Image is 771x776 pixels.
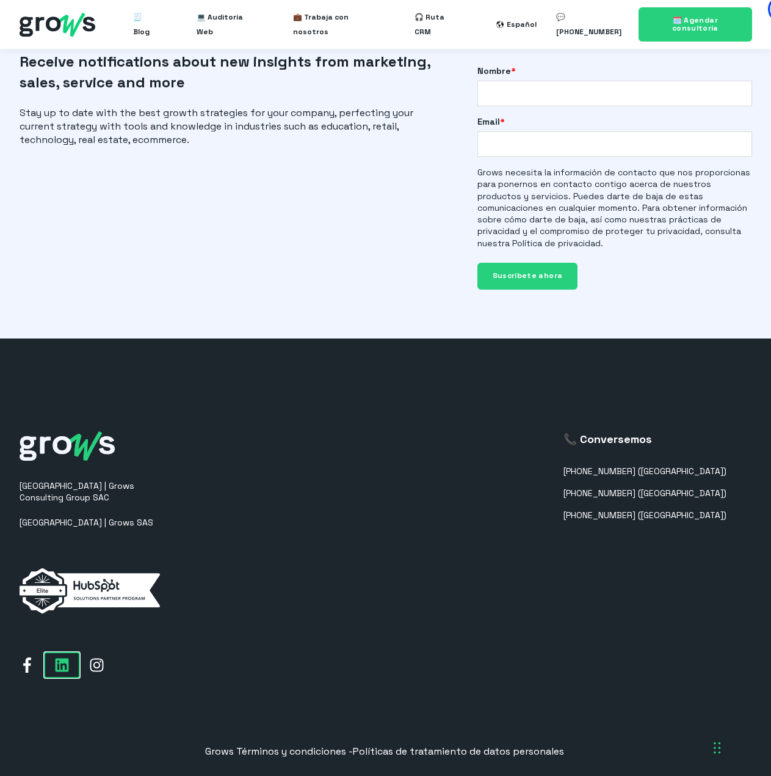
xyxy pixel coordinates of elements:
a: [PHONE_NUMBER] ([GEOGRAPHIC_DATA]) [563,488,726,499]
span: Receive notifications about new insights from marketing, sales, service and more [20,52,430,92]
a: 🎧 Ruta CRM [414,5,457,44]
span: Grows [205,745,234,758]
a: 💼 Trabaja con nosotros [293,5,375,44]
a: 🧾 Blog [133,5,157,44]
span: Nombre [477,65,511,76]
span: Email [477,116,500,127]
div: Español [507,17,537,32]
p: Grows necesita la información de contacto que nos proporcionas para ponernos en contacto contigo ... [477,167,752,249]
span: Políticas de tratamiento de datos personales [353,745,564,758]
img: grows-white_1 [20,431,115,461]
h3: 📞 Conversemos [563,431,726,447]
a: 🗓️ Agendar consultoría [639,7,751,42]
input: Suscríbete ahora [477,263,578,289]
a: 💬 [PHONE_NUMBER] [556,5,623,44]
span: 🗓️ Agendar consultoría [672,15,719,33]
a: 💻 Auditoría Web [197,5,254,44]
a: Términos y condiciones -Políticas de tratamiento de datos personales [236,745,564,758]
div: Drag [714,730,721,766]
iframe: Chat Widget [710,717,771,776]
p: [GEOGRAPHIC_DATA] | Grows Consulting Group SAC [20,480,172,504]
span: Stay up to date with the best growth strategies for your company, perfecting your current strateg... [20,106,413,146]
a: [PHONE_NUMBER] ([GEOGRAPHIC_DATA]) [563,466,726,477]
a: [PHONE_NUMBER] ([GEOGRAPHIC_DATA]) [563,510,726,521]
span: Términos y condiciones - [236,745,353,758]
img: grows - hubspot [20,13,95,37]
img: elite-horizontal-white [20,568,160,613]
p: [GEOGRAPHIC_DATA] | Grows SAS [20,517,172,529]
